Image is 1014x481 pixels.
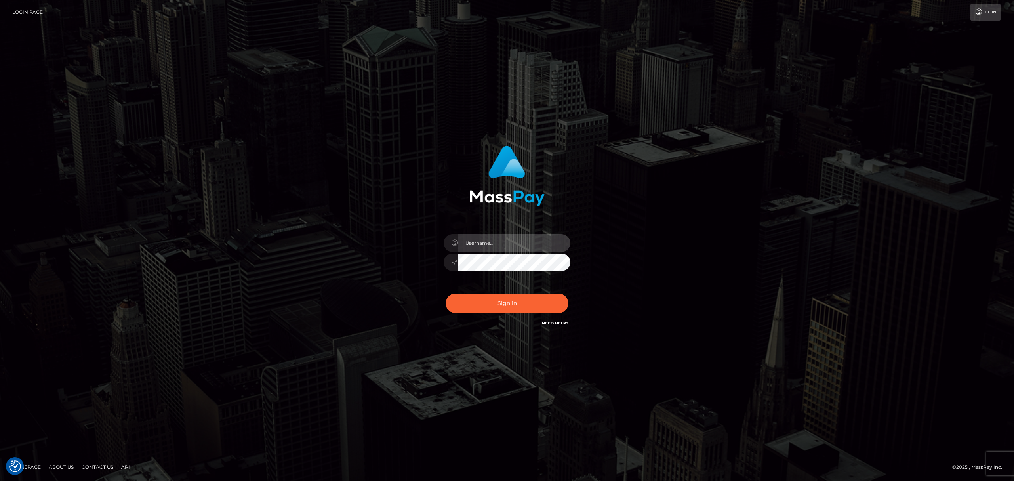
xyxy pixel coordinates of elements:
[9,460,21,472] img: Revisit consent button
[446,294,568,313] button: Sign in
[9,460,21,472] button: Consent Preferences
[542,321,568,326] a: Need Help?
[78,461,116,473] a: Contact Us
[118,461,133,473] a: API
[952,463,1008,471] div: © 2025 , MassPay Inc.
[9,461,44,473] a: Homepage
[970,4,1001,21] a: Login
[46,461,77,473] a: About Us
[469,146,545,206] img: MassPay Login
[458,234,570,252] input: Username...
[12,4,43,21] a: Login Page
